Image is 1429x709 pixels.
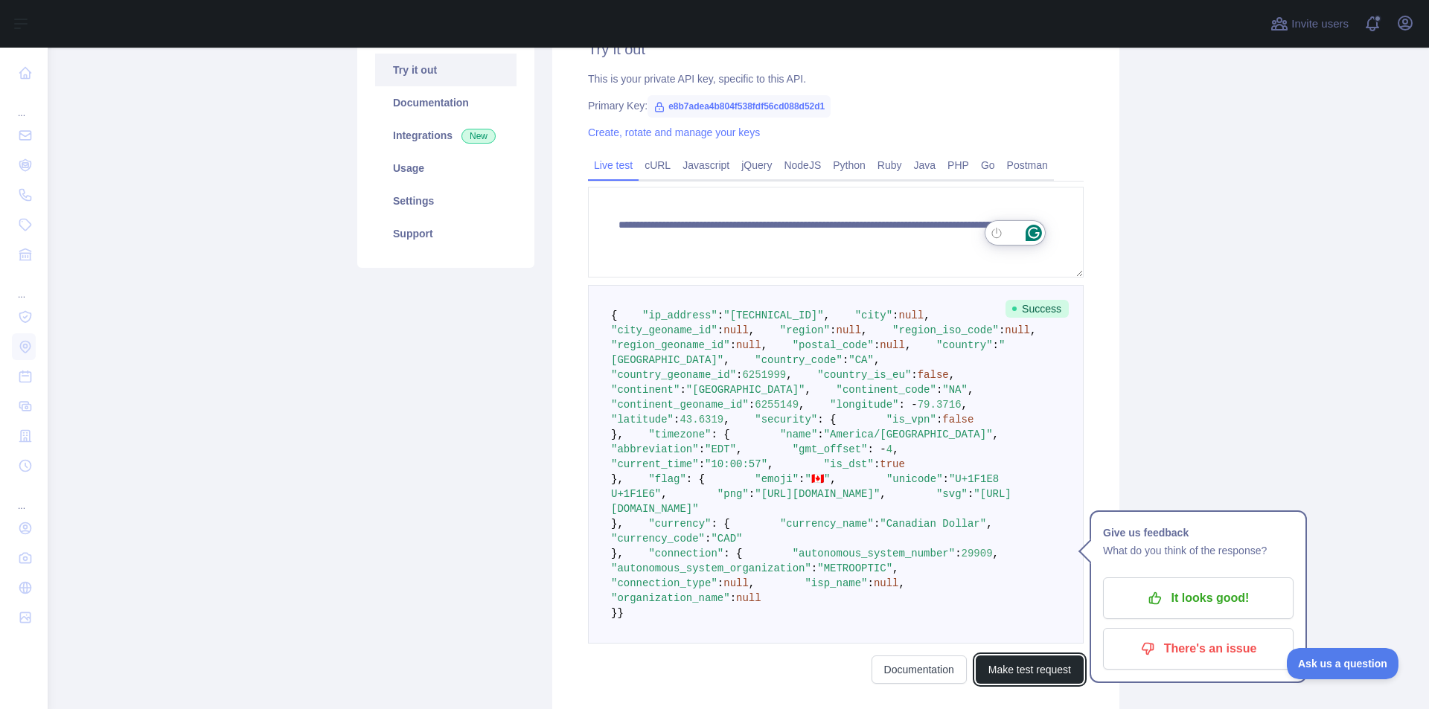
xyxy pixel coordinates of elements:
span: "timezone" [648,429,711,440]
span: , [905,339,911,351]
span: "flag" [648,473,685,485]
span: "current_time" [611,458,699,470]
a: Javascript [677,153,735,177]
button: It looks good! [1103,577,1294,619]
span: : [911,369,917,381]
span: "EDT" [705,443,736,455]
span: "[GEOGRAPHIC_DATA]" [686,384,805,396]
span: , [661,488,667,500]
span: , [761,339,767,351]
span: , [924,309,930,321]
span: , [880,488,886,500]
span: : [867,577,873,589]
span: , [874,354,880,366]
div: ... [12,89,36,119]
h1: Give us feedback [1103,524,1294,542]
span: null [836,324,861,336]
span: , [968,384,974,396]
span: "METROOPTIC" [817,562,892,574]
span: "region_iso_code" [892,324,999,336]
a: Postman [1001,153,1054,177]
span: , [892,443,898,455]
span: null [723,324,749,336]
span: : [874,339,880,351]
span: 29909 [962,548,993,559]
span: , [767,458,773,470]
a: Documentation [375,86,517,119]
span: "isp_name" [805,577,867,589]
span: , [824,309,830,321]
span: , [723,354,729,366]
span: "🇨🇦" [805,473,831,485]
a: Settings [375,185,517,217]
span: : [999,324,1005,336]
span: , [799,399,805,411]
span: "10:00:57" [705,458,767,470]
h2: Try it out [588,39,1084,60]
span: "abbreviation" [611,443,699,455]
span: : { [711,518,729,530]
span: null [880,339,905,351]
a: Try it out [375,54,517,86]
span: "gmt_offset" [793,443,868,455]
span: "city_geoname_id" [611,324,717,336]
span: true [880,458,905,470]
span: : [943,473,949,485]
span: New [461,129,496,144]
span: , [993,548,999,559]
span: : [968,488,974,500]
span: "NA" [942,384,968,396]
span: : [830,324,836,336]
span: , [749,324,755,336]
span: : { [686,473,705,485]
div: ... [12,271,36,301]
span: { [611,309,617,321]
button: Invite users [1267,12,1352,36]
span: "continent_geoname_id" [611,399,749,411]
span: null [736,592,761,604]
span: "organization_name" [611,592,730,604]
p: There's an issue [1114,636,1282,661]
a: jQuery [735,153,778,177]
span: "unicode" [886,473,943,485]
span: : [874,518,880,530]
button: Make test request [976,655,1084,684]
span: "America/[GEOGRAPHIC_DATA]" [824,429,993,440]
span: "country_geoname_id" [611,369,736,381]
span: 79.3716 [918,399,962,411]
span: : { [711,429,729,440]
span: "currency" [648,518,711,530]
span: , [786,369,792,381]
span: null [899,309,924,321]
span: "is_vpn" [886,414,936,426]
span: }, [611,548,624,559]
span: }, [611,429,624,440]
span: 4 [886,443,892,455]
span: : [811,562,817,574]
span: "png" [717,488,749,500]
span: null [723,577,749,589]
span: , [962,399,968,411]
span: "[URL][DOMAIN_NAME]" [755,488,880,500]
span: : [680,384,685,396]
span: , [805,384,811,396]
span: "continent" [611,384,680,396]
span: , [723,414,729,426]
textarea: To enrich screen reader interactions, please activate Accessibility in Grammarly extension settings [588,187,1084,277]
span: false [918,369,949,381]
span: Success [1006,300,1069,318]
span: } [617,607,623,619]
span: 6251999 [742,369,786,381]
a: Create, rotate and manage your keys [588,126,760,138]
span: "autonomous_system_organization" [611,562,811,574]
span: : [749,399,755,411]
span: "autonomous_system_number" [793,548,955,559]
span: "emoji" [755,473,799,485]
span: "postal_code" [793,339,874,351]
span: }, [611,473,624,485]
a: Ruby [872,153,908,177]
span: , [949,369,955,381]
span: : { [817,414,836,426]
span: "city" [855,309,892,321]
a: Python [827,153,872,177]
